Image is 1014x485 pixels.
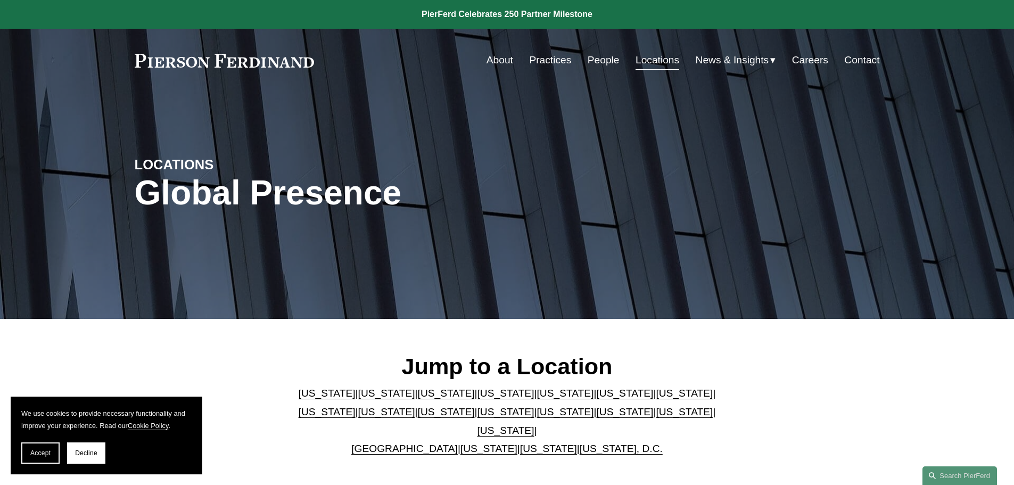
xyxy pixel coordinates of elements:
[537,388,593,399] a: [US_STATE]
[135,156,321,173] h4: LOCATIONS
[299,406,356,417] a: [US_STATE]
[358,406,415,417] a: [US_STATE]
[128,422,169,430] a: Cookie Policy
[520,443,577,454] a: [US_STATE]
[844,50,879,70] a: Contact
[922,466,997,485] a: Search this site
[67,442,105,464] button: Decline
[11,397,202,474] section: Cookie banner
[418,406,475,417] a: [US_STATE]
[21,442,60,464] button: Accept
[656,406,713,417] a: [US_STATE]
[290,352,724,380] h2: Jump to a Location
[477,425,534,436] a: [US_STATE]
[696,50,776,70] a: folder dropdown
[477,406,534,417] a: [US_STATE]
[358,388,415,399] a: [US_STATE]
[135,174,631,212] h1: Global Presence
[596,406,653,417] a: [US_STATE]
[290,384,724,458] p: | | | | | | | | | | | | | | | | | |
[299,388,356,399] a: [US_STATE]
[351,443,458,454] a: [GEOGRAPHIC_DATA]
[21,407,192,432] p: We use cookies to provide necessary functionality and improve your experience. Read our .
[588,50,620,70] a: People
[75,449,97,457] span: Decline
[696,51,769,70] span: News & Insights
[636,50,679,70] a: Locations
[596,388,653,399] a: [US_STATE]
[487,50,513,70] a: About
[580,443,663,454] a: [US_STATE], D.C.
[656,388,713,399] a: [US_STATE]
[792,50,828,70] a: Careers
[477,388,534,399] a: [US_STATE]
[529,50,571,70] a: Practices
[418,388,475,399] a: [US_STATE]
[537,406,593,417] a: [US_STATE]
[460,443,517,454] a: [US_STATE]
[30,449,51,457] span: Accept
